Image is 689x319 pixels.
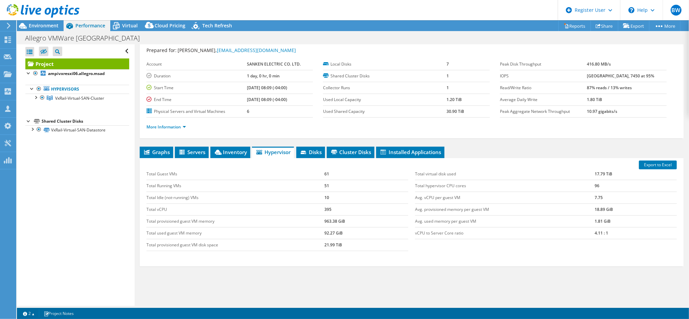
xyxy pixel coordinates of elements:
span: BW [671,5,682,16]
a: VxRail-Virtual-SAN-Datastore [25,125,129,134]
a: Reports [558,21,591,31]
td: 1.81 GiB [595,215,677,227]
b: 7 [446,61,449,67]
td: Avg. provisioned memory per guest VM [415,203,595,215]
b: 6 [247,108,250,114]
td: Total virtual disk used [415,168,595,180]
span: VxRail-Virtual-SAN-Cluster [55,95,104,101]
a: Export [618,21,649,31]
a: More Information [146,124,186,130]
a: Project [25,58,129,69]
label: Peak Aggregate Network Throughput [500,108,587,115]
span: Disks [300,149,322,155]
td: Avg. used memory per guest VM [415,215,595,227]
td: 10 [324,192,408,203]
td: 17.79 TiB [595,168,677,180]
td: 51 [324,180,408,192]
td: Total vCPU [146,203,324,215]
td: 4.11 : 1 [595,227,677,239]
td: Total hypervisor CPU cores [415,180,595,192]
td: vCPU to Server Core ratio [415,227,595,239]
label: Collector Runs [323,84,446,91]
a: Hypervisors [25,85,129,94]
span: Servers [178,149,205,155]
td: Total provisioned guest VM disk space [146,239,324,251]
td: Total Running VMs [146,180,324,192]
td: 963.38 GiB [324,215,408,227]
b: 30.90 TiB [446,108,464,114]
label: Physical Servers and Virtual Machines [146,108,247,115]
a: ampivxresxi06.allegro.msad [25,69,129,78]
label: IOPS [500,73,587,79]
span: Performance [75,22,105,29]
b: 1 [446,73,449,79]
td: 18.89 GiB [595,203,677,215]
td: 61 [324,168,408,180]
h1: Allegro VMWare [GEOGRAPHIC_DATA] [22,34,150,42]
td: Avg. vCPU per guest VM [415,192,595,203]
b: 1 [446,85,449,91]
span: Installed Applications [380,149,441,155]
label: Used Shared Capacity [323,108,446,115]
label: Peak Disk Throughput [500,61,587,68]
label: Duration [146,73,247,79]
b: 1.20 TiB [446,97,462,102]
b: 10.97 gigabits/s [587,108,617,114]
label: Read/Write Ratio [500,84,587,91]
td: Total provisioned guest VM memory [146,215,324,227]
a: Share [591,21,618,31]
td: Total used guest VM memory [146,227,324,239]
label: Local Disks [323,61,446,68]
b: [DATE] 08:09 (-04:00) [247,97,288,102]
b: ampivxresxi06.allegro.msad [48,71,105,76]
span: Hypervisor [255,149,291,155]
span: Environment [29,22,59,29]
a: More [649,21,681,31]
label: Start Time [146,84,247,91]
b: 1.80 TiB [587,97,602,102]
td: 96 [595,180,677,192]
span: Cloud Pricing [155,22,185,29]
a: Project Notes [39,309,78,318]
td: 21.99 TiB [324,239,408,251]
b: 1 day, 0 hr, 0 min [247,73,280,79]
td: 7.75 [595,192,677,203]
span: Tech Refresh [202,22,232,29]
label: Used Local Capacity [323,96,446,103]
b: [GEOGRAPHIC_DATA], 7450 at 95% [587,73,654,79]
b: [DATE] 08:09 (-04:00) [247,85,288,91]
td: Total Idle (not-running) VMs [146,192,324,203]
label: End Time [146,96,247,103]
label: Account [146,61,247,68]
div: Shared Cluster Disks [42,117,129,125]
a: [EMAIL_ADDRESS][DOMAIN_NAME] [217,47,296,53]
td: 395 [324,203,408,215]
label: Prepared for: [146,47,177,53]
svg: \n [628,7,635,13]
b: SANKEN ELECTRIC CO. LTD. [247,61,301,67]
td: Total Guest VMs [146,168,324,180]
label: Shared Cluster Disks [323,73,446,79]
b: 416.80 MB/s [587,61,611,67]
span: Cluster Disks [330,149,371,155]
label: Average Daily Write [500,96,587,103]
a: 2 [18,309,39,318]
span: [PERSON_NAME], [178,47,296,53]
span: Graphs [143,149,170,155]
a: VxRail-Virtual-SAN-Cluster [25,94,129,102]
span: Virtual [122,22,138,29]
span: Inventory [214,149,247,155]
td: 92.27 GiB [324,227,408,239]
a: Export to Excel [639,161,677,169]
b: 87% reads / 13% writes [587,85,632,91]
